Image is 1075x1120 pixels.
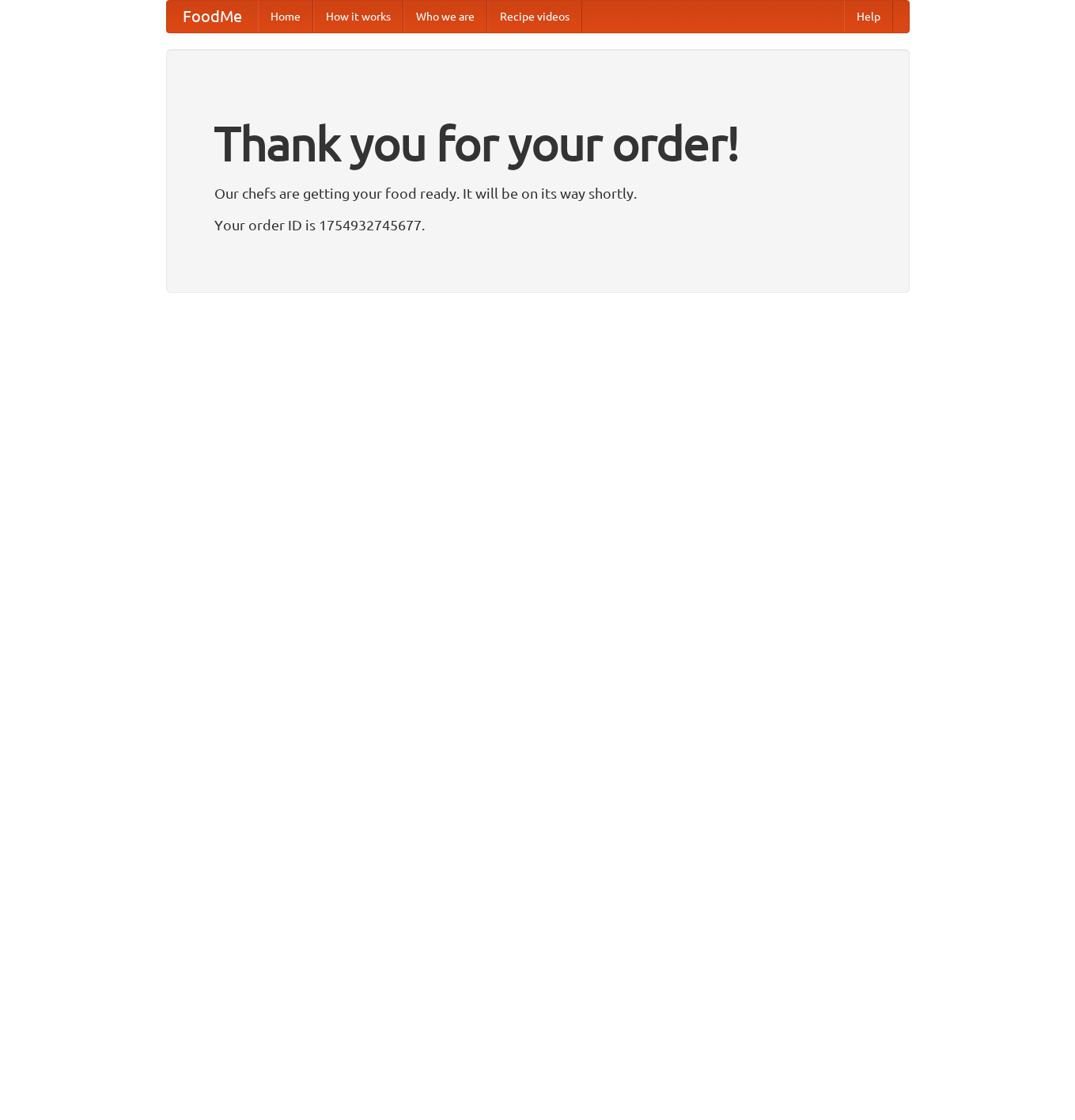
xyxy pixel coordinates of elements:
a: Help [844,1,893,32]
h1: Thank you for your order! [214,105,861,181]
a: FoodMe [167,1,258,32]
a: Who we are [403,1,487,32]
a: How it works [313,1,403,32]
p: Our chefs are getting your food ready. It will be on its way shortly. [214,181,861,205]
p: Your order ID is 1754932745677. [214,213,861,237]
a: Home [258,1,313,32]
a: Recipe videos [487,1,582,32]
